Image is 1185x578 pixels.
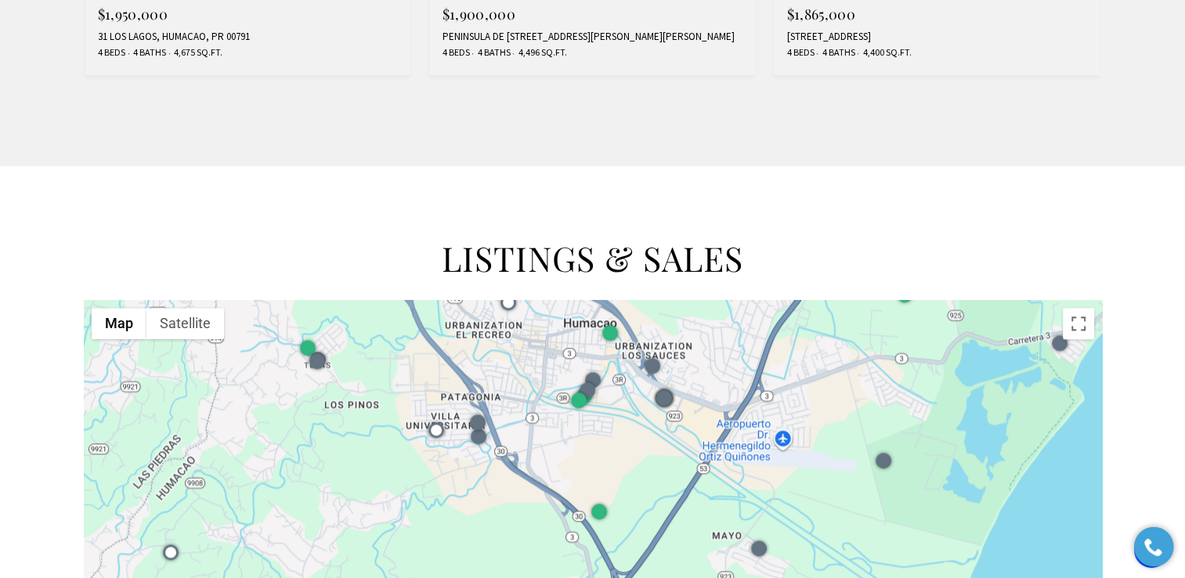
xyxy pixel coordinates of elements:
span: 4 Beds [98,46,125,60]
span: 4,496 Sq.Ft. [514,46,566,60]
span: 4,675 Sq.Ft. [170,46,222,60]
span: 4 Baths [818,46,854,60]
div: 31 LOS LAGOS, HUMACAO, PR 00791 [98,31,399,43]
span: 4 Beds [786,46,814,60]
h2: LISTINGS & SALES [84,237,1102,280]
span: $1,900,000 [442,5,515,23]
button: Show street map [92,308,146,339]
div: PENINSULA DE [STREET_ADDRESS][PERSON_NAME][PERSON_NAME] [442,31,742,43]
span: $1,950,000 [98,5,168,23]
button: Show satellite imagery [146,308,224,339]
div: [STREET_ADDRESS] [786,31,1087,43]
span: 4 Beds [442,46,469,60]
button: Toggle fullscreen view [1063,308,1094,339]
span: $1,865,000 [786,5,854,23]
span: 4 Baths [129,46,166,60]
span: 4 Baths [473,46,510,60]
span: 4,400 Sq.Ft. [858,46,911,60]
